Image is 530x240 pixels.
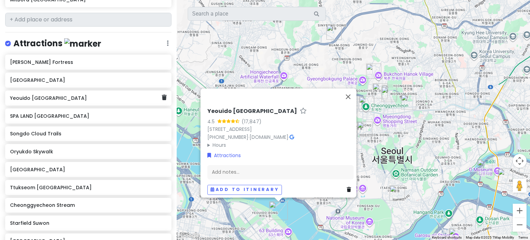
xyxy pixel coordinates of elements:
[207,126,252,133] a: [STREET_ADDRESS]
[207,108,297,115] h6: Yeouido [GEOGRAPHIC_DATA]
[10,220,166,226] h6: Starfield Suwon
[10,59,166,65] h6: [PERSON_NAME] Fortress
[10,113,166,119] h6: SPA LAND [GEOGRAPHIC_DATA]
[10,148,166,155] h6: Oryukdo Skywalk
[266,199,291,223] div: Yeouido Hangang Park
[10,202,166,208] h6: Cheonggyecheon Stream
[178,231,201,240] a: Open this area in Google Maps (opens a new window)
[207,118,217,125] div: 4.5
[324,22,344,42] div: Buam-dong
[13,38,101,49] h4: Attractions
[207,141,354,149] summary: Hours
[513,204,527,218] button: Zoom in
[10,166,166,173] h6: [GEOGRAPHIC_DATA]
[10,184,166,191] h6: Ttukseom [GEOGRAPHIC_DATA]
[10,77,166,83] h6: [GEOGRAPHIC_DATA]
[518,236,528,239] a: Terms (opens in new tab)
[207,134,248,141] a: [PHONE_NUMBER]
[162,93,167,102] a: Delete place
[379,82,400,103] div: Ikseon-dong Hanok Village
[466,236,514,239] span: Map data ©2025 TMap Mobility
[495,166,516,186] div: MitBord Seoul
[363,61,384,81] div: Chatteul
[354,119,375,140] div: Namdaemun Market
[178,231,201,240] img: Google
[289,135,294,140] i: Google Maps
[207,165,354,179] div: Add notes...
[398,92,419,112] div: Gwangjang Market
[379,84,399,105] div: Soha Salt Pond Ikseon-dong
[474,156,495,177] div: Seoul Forest Park
[513,179,527,193] button: Drag Pegman onto the map to open Street View
[338,125,359,146] div: Seoullo 7017
[10,95,161,101] h6: Yeouido [GEOGRAPHIC_DATA]
[207,108,354,149] div: · ·
[347,186,354,193] a: Delete place
[249,134,288,141] a: [DOMAIN_NAME]
[207,185,282,195] button: Add to itinerary
[513,218,527,232] button: Zoom out
[387,183,408,203] div: Kyochon Pilbang
[370,80,391,101] div: KyungIn Art Gallery Dawon
[5,13,171,27] input: + Add place or address
[10,131,166,137] h6: Songdo Cloud Trails
[207,152,241,159] a: Attractions
[242,118,262,125] div: (17,847)
[513,154,527,168] button: Map camera controls
[432,235,462,240] button: Keyboard shortcuts
[340,88,356,105] button: Close
[300,108,307,115] a: Star place
[64,38,101,49] img: marker
[356,94,377,114] div: Cheonggyecheon Stream
[188,7,326,21] input: Search a place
